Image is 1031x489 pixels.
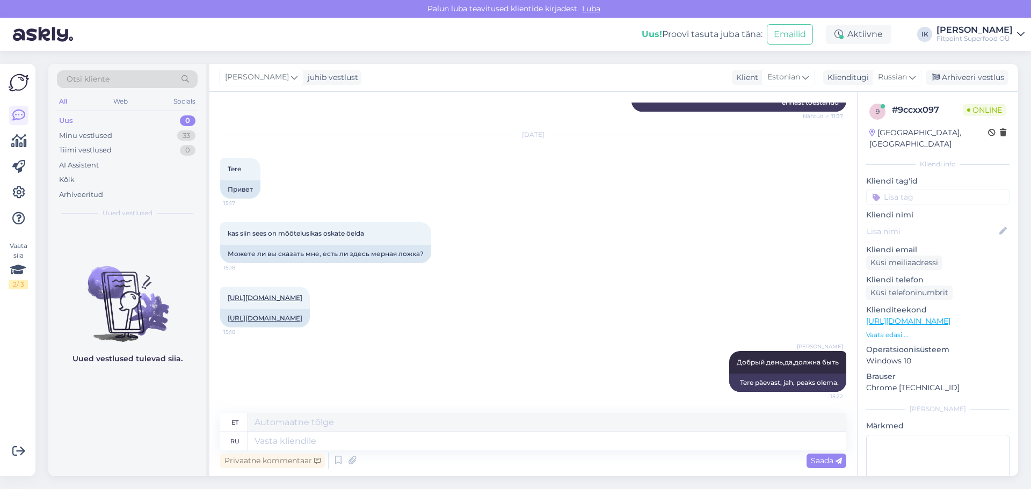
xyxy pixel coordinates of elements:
[59,160,99,171] div: AI Assistent
[926,70,1008,85] div: Arhiveeri vestlus
[867,225,997,237] input: Lisa nimi
[9,72,29,93] img: Askly Logo
[866,371,1010,382] p: Brauser
[866,404,1010,414] div: [PERSON_NAME]
[111,94,130,108] div: Web
[228,165,241,173] span: Tere
[303,72,358,83] div: juhib vestlust
[936,34,1013,43] div: Fitpoint Superfood OÜ
[9,241,28,289] div: Vaata siia
[826,25,891,44] div: Aktiivne
[803,392,843,400] span: 15:22
[59,189,103,200] div: Arhiveeritud
[225,71,289,83] span: [PERSON_NAME]
[171,94,198,108] div: Socials
[103,208,153,218] span: Uued vestlused
[823,72,869,83] div: Klienditugi
[866,286,953,300] div: Küsi telefoninumbrit
[869,127,988,150] div: [GEOGRAPHIC_DATA], [GEOGRAPHIC_DATA]
[642,29,662,39] b: Uus!
[917,27,932,42] div: IK
[866,176,1010,187] p: Kliendi tag'id
[230,432,239,450] div: ru
[642,28,763,41] div: Proovi tasuta juba täna:
[866,382,1010,393] p: Chrome [TECHNICAL_ID]
[866,159,1010,169] div: Kliendi info
[866,189,1010,205] input: Lisa tag
[231,413,238,432] div: et
[59,145,112,156] div: Tiimi vestlused
[228,229,364,237] span: kas siin sees on mõõtelusikas oskate öelda
[59,115,73,126] div: Uus
[866,420,1010,432] p: Märkmed
[48,247,206,344] img: No chats
[220,454,325,468] div: Privaatne kommentaar
[737,358,839,366] span: Добрый день,да,должна быть
[866,344,1010,355] p: Operatsioonisüsteem
[220,245,431,263] div: Можете ли вы сказать мне, есть ли здесь мерная ложка?
[220,180,260,199] div: Привет
[767,24,813,45] button: Emailid
[59,130,112,141] div: Minu vestlused
[866,256,942,270] div: Küsi meiliaadressi
[228,294,302,302] a: [URL][DOMAIN_NAME]
[59,174,75,185] div: Kõik
[223,264,264,272] span: 15:18
[866,316,950,326] a: [URL][DOMAIN_NAME]
[223,199,264,207] span: 15:17
[892,104,963,116] div: # 9ccxx097
[963,104,1006,116] span: Online
[797,342,843,351] span: [PERSON_NAME]
[866,209,1010,221] p: Kliendi nimi
[177,130,195,141] div: 33
[876,107,880,115] span: 9
[936,26,1013,34] div: [PERSON_NAME]
[220,130,846,140] div: [DATE]
[866,274,1010,286] p: Kliendi telefon
[803,112,843,120] span: Nähtud ✓ 11:37
[9,280,28,289] div: 2 / 3
[767,71,800,83] span: Estonian
[67,74,110,85] span: Otsi kliente
[732,72,758,83] div: Klient
[811,456,842,465] span: Saada
[223,328,264,336] span: 15:18
[866,330,1010,340] p: Vaata edasi ...
[866,244,1010,256] p: Kliendi email
[228,314,302,322] a: [URL][DOMAIN_NAME]
[579,4,604,13] span: Luba
[180,145,195,156] div: 0
[936,26,1025,43] a: [PERSON_NAME]Fitpoint Superfood OÜ
[878,71,907,83] span: Russian
[729,374,846,392] div: Tere päevast, jah, peaks olema.
[72,353,183,364] p: Uued vestlused tulevad siia.
[180,115,195,126] div: 0
[866,355,1010,367] p: Windows 10
[866,304,1010,316] p: Klienditeekond
[57,94,69,108] div: All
